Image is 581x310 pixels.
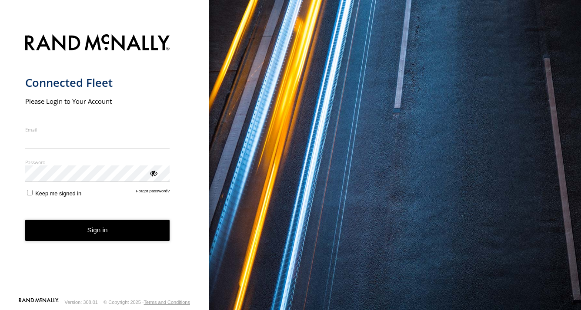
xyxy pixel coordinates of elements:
img: Rand McNally [25,33,170,55]
div: © Copyright 2025 - [104,300,190,305]
label: Email [25,126,170,133]
div: ViewPassword [149,168,157,177]
span: Keep me signed in [35,190,81,197]
label: Password [25,159,170,165]
a: Terms and Conditions [144,300,190,305]
button: Sign in [25,220,170,241]
form: main [25,29,184,297]
input: Keep me signed in [27,190,33,195]
h2: Please Login to Your Account [25,97,170,106]
h1: Connected Fleet [25,76,170,90]
a: Visit our Website [19,298,59,307]
div: Version: 308.01 [65,300,98,305]
a: Forgot password? [136,188,170,197]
